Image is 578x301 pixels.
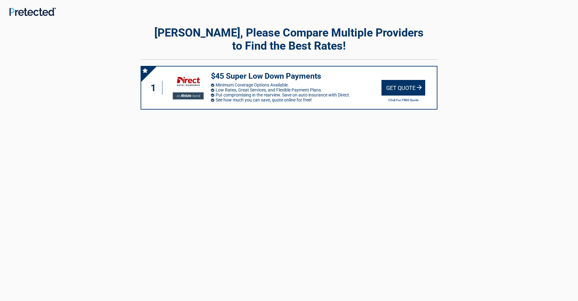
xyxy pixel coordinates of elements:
[381,80,425,96] div: Get Quote
[141,26,437,52] h2: [PERSON_NAME], Please Compare Multiple Providers to Find the Best Rates!
[381,98,425,102] h2: Click For FREE Quote
[211,97,381,102] li: See how much you can save, quote online for free!
[211,92,381,97] li: Put compromising in the rearview. Save on auto insurance with Direct.
[211,82,381,87] li: Minimum Coverage Options Available.
[9,7,56,16] img: Main Logo
[211,71,381,81] h3: $45 Super Low Down Payments
[168,72,208,103] img: directauto's logo
[211,87,381,92] li: Low Rates, Great Services, and Flexible Payment Plans.
[147,81,162,95] div: 1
